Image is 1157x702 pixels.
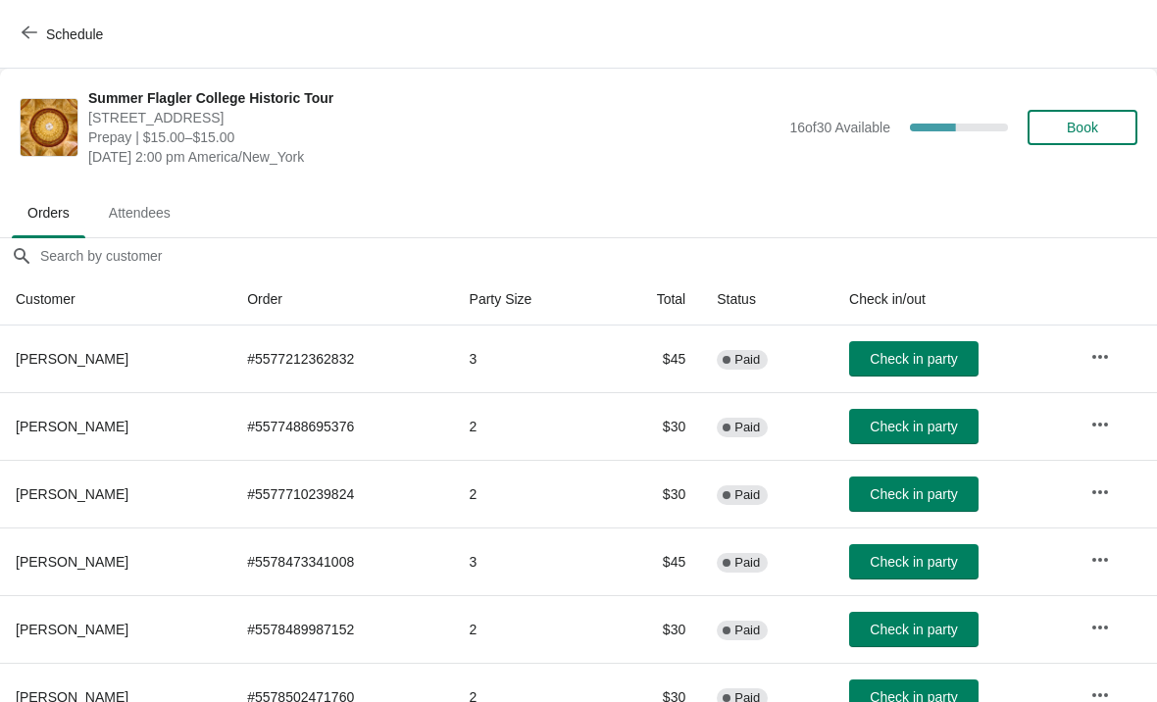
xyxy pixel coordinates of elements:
[88,147,780,167] span: [DATE] 2:00 pm America/New_York
[604,460,701,527] td: $30
[21,99,77,156] img: Summer Flagler College Historic Tour
[231,392,453,460] td: # 5577488695376
[604,392,701,460] td: $30
[16,622,128,637] span: [PERSON_NAME]
[870,486,957,502] span: Check in party
[16,419,128,434] span: [PERSON_NAME]
[454,460,605,527] td: 2
[604,274,701,326] th: Total
[88,108,780,127] span: [STREET_ADDRESS]
[16,486,128,502] span: [PERSON_NAME]
[604,527,701,595] td: $45
[604,595,701,663] td: $30
[789,120,890,135] span: 16 of 30 Available
[231,274,453,326] th: Order
[870,554,957,570] span: Check in party
[701,274,833,326] th: Status
[734,352,760,368] span: Paid
[849,409,979,444] button: Check in party
[10,17,119,52] button: Schedule
[454,595,605,663] td: 2
[16,554,128,570] span: [PERSON_NAME]
[88,127,780,147] span: Prepay | $15.00–$15.00
[231,595,453,663] td: # 5578489987152
[1067,120,1098,135] span: Book
[16,351,128,367] span: [PERSON_NAME]
[454,326,605,392] td: 3
[849,341,979,376] button: Check in party
[231,527,453,595] td: # 5578473341008
[849,544,979,579] button: Check in party
[604,326,701,392] td: $45
[454,274,605,326] th: Party Size
[849,476,979,512] button: Check in party
[46,26,103,42] span: Schedule
[231,460,453,527] td: # 5577710239824
[734,623,760,638] span: Paid
[734,420,760,435] span: Paid
[734,487,760,503] span: Paid
[88,88,780,108] span: Summer Flagler College Historic Tour
[454,392,605,460] td: 2
[93,195,186,230] span: Attendees
[12,195,85,230] span: Orders
[833,274,1075,326] th: Check in/out
[231,326,453,392] td: # 5577212362832
[39,238,1157,274] input: Search by customer
[870,622,957,637] span: Check in party
[734,555,760,571] span: Paid
[849,612,979,647] button: Check in party
[1028,110,1137,145] button: Book
[870,351,957,367] span: Check in party
[870,419,957,434] span: Check in party
[454,527,605,595] td: 3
